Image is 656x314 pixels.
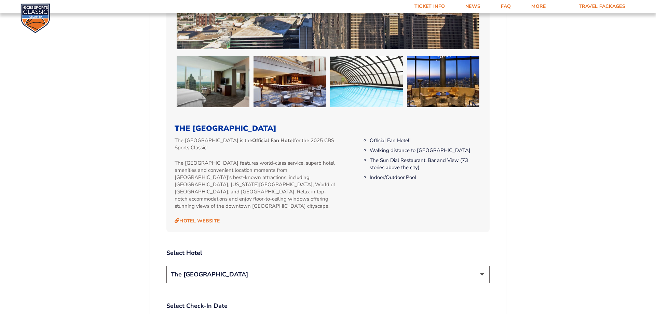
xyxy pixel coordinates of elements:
li: Walking distance to [GEOGRAPHIC_DATA] [370,147,481,154]
h3: The [GEOGRAPHIC_DATA] [175,124,481,133]
li: Official Fan Hotel! [370,137,481,144]
img: The Westin Peachtree Plaza Atlanta [254,56,326,107]
li: The Sun Dial Restaurant, Bar and View (73 stories above the city) [370,157,481,171]
img: The Westin Peachtree Plaza Atlanta [407,56,480,107]
img: CBS Sports Classic [20,3,50,33]
li: Indoor/Outdoor Pool [370,174,481,181]
img: The Westin Peachtree Plaza Atlanta [177,56,249,107]
p: The [GEOGRAPHIC_DATA] is the for the 2025 CBS Sports Classic! [175,137,338,151]
img: The Westin Peachtree Plaza Atlanta [330,56,403,107]
p: The [GEOGRAPHIC_DATA] features world-class service, superb hotel amenities and convenient locatio... [175,160,338,210]
label: Select Hotel [166,249,490,257]
a: Hotel Website [175,218,220,224]
strong: Official Fan Hotel [252,137,294,144]
label: Select Check-In Date [166,302,490,310]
